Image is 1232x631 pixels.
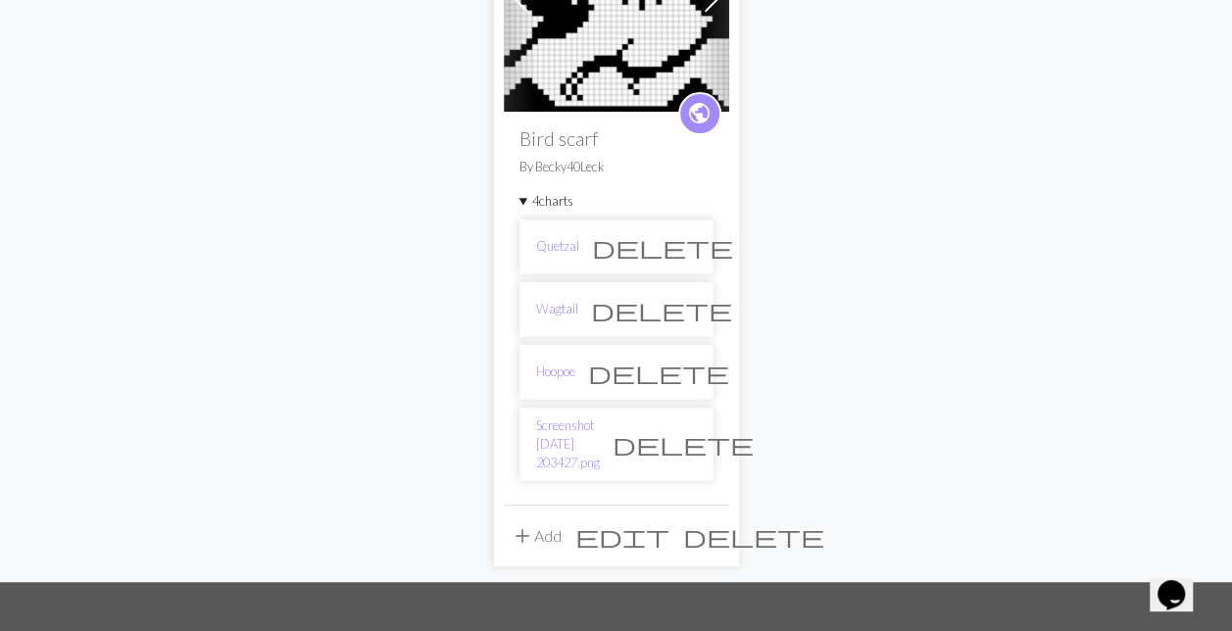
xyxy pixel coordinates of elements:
h2: Bird scarf [519,127,714,150]
button: Edit [568,517,676,555]
a: public [678,92,721,135]
span: delete [592,233,733,261]
button: Delete chart [600,425,766,462]
button: Delete chart [575,354,742,391]
button: Add [504,517,568,555]
p: By Becky40Leck [519,158,714,176]
button: Delete chart [578,291,745,328]
span: public [687,98,712,128]
a: Quetzal [536,237,579,256]
i: Edit [575,524,669,548]
iframe: chat widget [1150,553,1212,611]
a: Screenshot [DATE] 203427.png [536,416,600,473]
span: delete [683,522,824,550]
button: Delete [676,517,831,555]
button: Delete chart [579,228,746,266]
i: public [687,94,712,133]
span: edit [575,522,669,550]
span: add [511,522,534,550]
span: delete [588,359,729,386]
summary: 4charts [519,192,714,211]
a: Wagtail [536,300,578,318]
span: delete [591,296,732,323]
a: Hoopoe [536,363,575,381]
span: delete [613,430,754,458]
